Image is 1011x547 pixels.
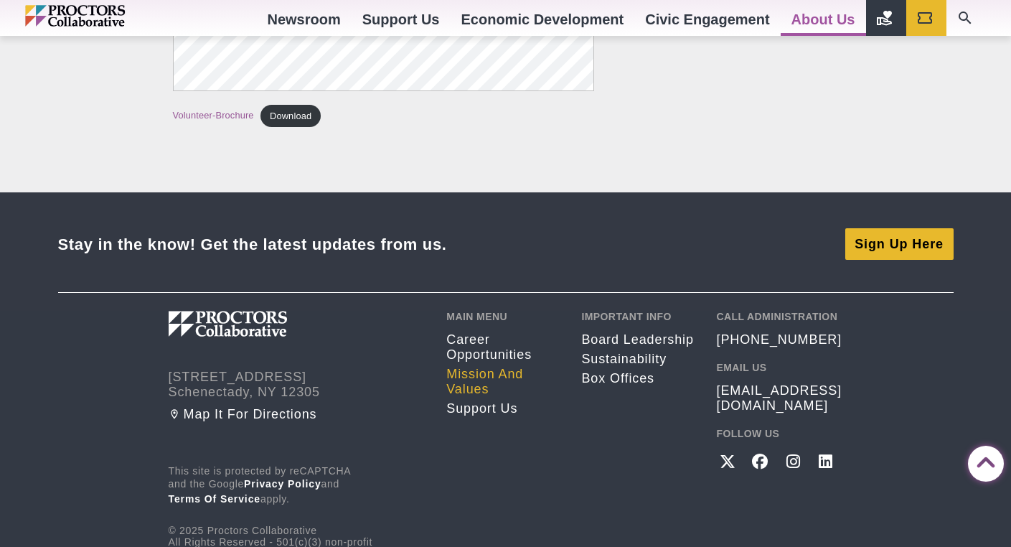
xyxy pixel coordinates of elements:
[260,105,321,126] a: Download
[25,5,187,27] img: Proctors logo
[58,235,447,254] div: Stay in the know! Get the latest updates from us.
[446,367,560,397] a: Mission and Values
[581,311,695,322] h2: Important Info
[581,371,695,386] a: Box Offices
[169,407,425,422] a: Map it for directions
[169,465,425,507] p: This site is protected by reCAPTCHA and the Google and apply.
[169,311,362,337] img: Proctors logo
[716,332,842,347] a: [PHONE_NUMBER]
[581,352,695,367] a: Sustainability
[169,493,261,505] a: Terms of Service
[716,428,842,439] h2: Follow Us
[173,111,254,121] a: Volunteer-Brochure
[446,332,560,363] a: Career opportunities
[581,332,695,347] a: Board Leadership
[845,228,954,260] a: Sign Up Here
[716,311,842,322] h2: Call Administration
[446,401,560,416] a: Support Us
[716,383,842,413] a: [EMAIL_ADDRESS][DOMAIN_NAME]
[968,447,997,475] a: Back to Top
[716,362,842,373] h2: Email Us
[169,370,425,400] address: [STREET_ADDRESS] Schenectady, NY 12305
[244,478,321,490] a: Privacy Policy
[446,311,560,322] h2: Main Menu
